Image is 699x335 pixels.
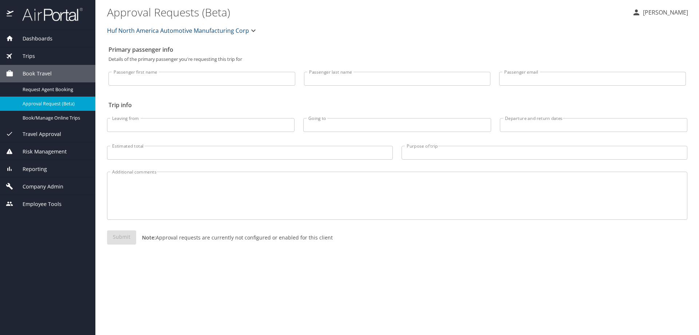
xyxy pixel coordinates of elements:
span: Travel Approval [13,130,61,138]
img: icon-airportal.png [7,7,14,22]
p: [PERSON_NAME] [641,8,688,17]
span: Dashboards [13,35,52,43]
span: Trips [13,52,35,60]
h2: Primary passenger info [108,44,686,55]
button: Huf North America Automotive Manufacturing Corp [104,23,261,38]
h2: Trip info [108,99,686,111]
span: Book Travel [13,70,52,78]
span: Book/Manage Online Trips [23,114,87,121]
span: Request Agent Booking [23,86,87,93]
h1: Approval Requests (Beta) [107,1,626,23]
span: Approval Request (Beta) [23,100,87,107]
span: Risk Management [13,148,67,156]
span: Reporting [13,165,47,173]
span: Huf North America Automotive Manufacturing Corp [107,26,249,36]
p: Details of the primary passenger you're requesting this trip for [108,57,686,62]
span: Employee Tools [13,200,62,208]
p: Approval requests are currently not configured or enabled for this client [136,234,333,241]
span: Company Admin [13,183,63,191]
strong: Note: [142,234,156,241]
button: [PERSON_NAME] [629,6,691,19]
img: airportal-logo.png [14,7,83,22]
